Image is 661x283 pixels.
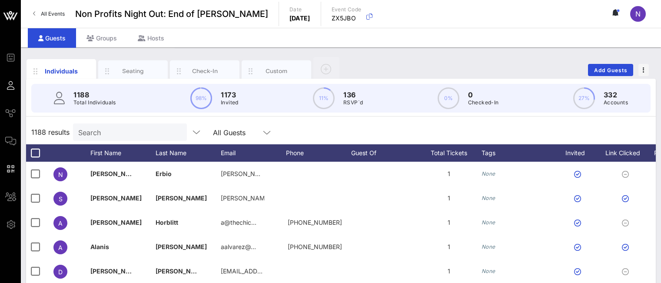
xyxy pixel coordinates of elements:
div: Individuals [42,67,81,76]
span: [PERSON_NAME] [156,194,207,202]
div: Tags [482,144,555,162]
span: D [58,268,63,276]
span: Erbio [156,170,172,177]
div: Guests [28,28,76,48]
span: All Events [41,10,65,17]
div: Check-In [186,67,224,75]
span: Non Profits Night Out: End of [PERSON_NAME] [75,7,268,20]
p: Total Individuals [73,98,116,107]
div: Custom [257,67,296,75]
div: 1 [416,162,482,186]
span: N [58,171,63,178]
div: Hosts [127,28,175,48]
p: RSVP`d [343,98,363,107]
span: Add Guests [594,67,628,73]
span: +13472398794 [288,243,342,250]
button: Add Guests [588,64,633,76]
div: Seating [114,67,153,75]
p: Accounts [604,98,628,107]
div: Link Clicked [603,144,651,162]
div: Guest Of [351,144,416,162]
p: Date [289,5,310,14]
p: a@thechic… [221,210,256,235]
div: First Name [90,144,156,162]
span: [PERSON_NAME] [90,267,142,275]
span: S [59,195,63,203]
span: Alanis [90,243,109,250]
div: Total Tickets [416,144,482,162]
span: 1188 results [31,127,70,137]
span: [PERSON_NAME] [90,170,142,177]
i: None [482,268,495,274]
div: All Guests [213,129,246,137]
span: A [58,220,63,227]
div: Phone [286,144,351,162]
div: 1 [416,210,482,235]
a: All Events [28,7,70,21]
div: Email [221,144,286,162]
p: Invited [221,98,239,107]
p: 332 [604,90,628,100]
p: [PERSON_NAME]… [221,186,264,210]
span: [PERSON_NAME][EMAIL_ADDRESS][DOMAIN_NAME] [221,170,375,177]
span: [EMAIL_ADDRESS][DOMAIN_NAME] [221,267,326,275]
span: A [58,244,63,251]
i: None [482,243,495,250]
div: All Guests [208,123,277,141]
span: N [635,10,641,18]
div: N [630,6,646,22]
div: 1 [416,186,482,210]
p: 1173 [221,90,239,100]
span: Horblitt [156,219,178,226]
p: 0 [468,90,499,100]
p: 136 [343,90,363,100]
i: None [482,195,495,201]
p: Event Code [332,5,362,14]
span: [PERSON_NAME] [156,243,207,250]
p: Checked-In [468,98,499,107]
p: aalvarez@… [221,235,256,259]
i: None [482,219,495,226]
span: [PERSON_NAME] [90,219,142,226]
div: Last Name [156,144,221,162]
i: None [482,170,495,177]
span: [PERSON_NAME] [90,194,142,202]
p: 1188 [73,90,116,100]
span: +12035719228 [288,219,342,226]
p: ZX5JBO [332,14,362,23]
div: Groups [76,28,127,48]
div: 1 [416,235,482,259]
p: [DATE] [289,14,310,23]
span: [PERSON_NAME] [156,267,207,275]
div: Invited [555,144,603,162]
